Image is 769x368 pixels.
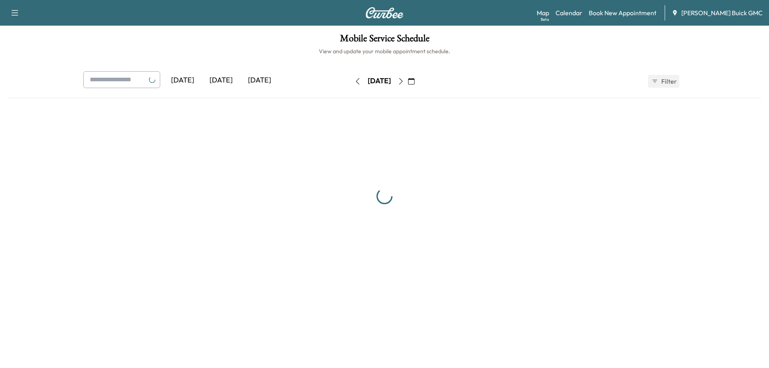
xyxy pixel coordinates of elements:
[8,47,761,55] h6: View and update your mobile appointment schedule.
[589,8,656,18] a: Book New Appointment
[537,8,549,18] a: MapBeta
[163,71,202,90] div: [DATE]
[541,16,549,22] div: Beta
[368,76,391,86] div: [DATE]
[556,8,582,18] a: Calendar
[681,8,763,18] span: [PERSON_NAME] Buick GMC
[661,76,676,86] span: Filter
[202,71,240,90] div: [DATE]
[365,7,404,18] img: Curbee Logo
[648,75,679,88] button: Filter
[8,34,761,47] h1: Mobile Service Schedule
[240,71,279,90] div: [DATE]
